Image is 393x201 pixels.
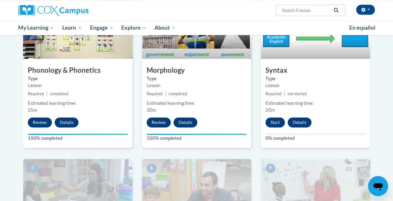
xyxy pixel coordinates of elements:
[86,21,118,35] a: Engage
[345,21,380,34] a: En español
[265,164,275,173] span: 9
[28,117,52,127] button: Review
[28,91,44,96] span: Required
[28,107,37,113] span: 25m
[90,24,113,32] span: Engage
[147,135,247,142] label: 100% completed
[368,176,388,196] iframe: Button to launch messaging window
[28,100,128,107] div: Estimated learning time:
[265,100,365,107] div: Estimated learning time:
[28,164,38,173] span: 7
[165,91,166,96] span: |
[331,7,341,14] button: Search
[265,135,365,142] label: 0% completed
[62,24,82,32] span: Learn
[281,7,331,14] input: Search Courses
[18,5,88,16] img: Cox Campus
[58,21,86,35] a: Learn
[154,24,176,32] span: About
[121,24,146,32] span: Explore
[14,21,380,35] div: Main menu
[288,117,311,127] button: Details
[174,117,197,127] button: Details
[147,100,247,107] div: Estimated learning time:
[147,134,247,135] div: Your progress
[265,82,365,89] div: Lesson
[261,66,370,75] h3: Syntax
[349,24,375,31] span: En español
[28,82,128,89] div: Lesson
[18,5,131,16] a: Cox Campus
[28,135,128,142] label: 100% completed
[28,75,128,82] label: Type
[147,164,157,173] span: 8
[28,134,128,135] div: Your progress
[284,91,285,96] span: |
[23,66,133,75] h3: Phonology & Phonetics
[265,75,365,82] label: Type
[142,66,251,75] h3: Morphology
[150,21,180,35] a: About
[265,107,275,113] span: 20m
[265,91,281,96] span: Required
[147,75,247,82] label: Type
[356,5,375,15] button: Account Settings
[147,82,247,89] div: Lesson
[169,91,187,96] span: completed
[117,21,150,35] a: Explore
[46,91,48,96] span: |
[147,91,163,96] span: Required
[265,117,285,127] button: Start
[147,107,156,113] span: 30m
[50,91,68,96] span: completed
[147,117,171,127] button: Review
[14,21,58,35] a: My Learning
[288,91,307,96] span: not started
[55,117,78,127] button: Details
[18,24,54,32] span: My Learning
